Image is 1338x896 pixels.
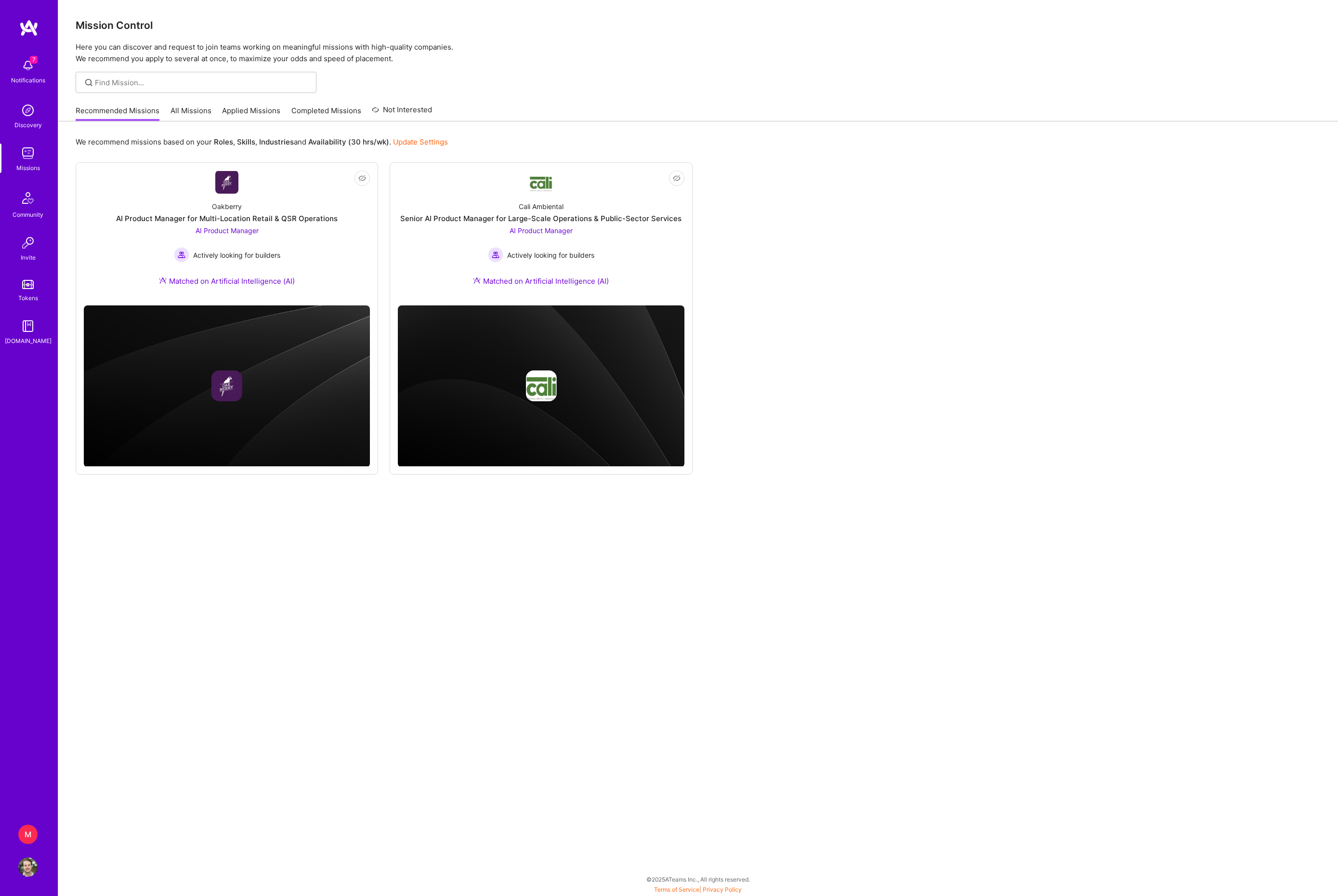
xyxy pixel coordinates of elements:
b: Roles [214,137,233,146]
div: Senior AI Product Manager for Large-Scale Operations & Public-Sector Services [400,213,682,224]
p: We recommend missions based on your , , and . [76,137,448,147]
a: User Avatar [16,857,40,877]
span: AI Product Manager [510,226,573,235]
img: discovery [18,101,38,120]
div: AI Product Manager for Multi-Location Retail & QSR Operations [116,213,338,224]
span: | [654,886,742,893]
b: Industries [259,137,294,146]
p: Here you can discover and request to join teams working on meaningful missions with high-quality ... [76,41,1321,65]
b: Availability (30 hrs/wk) [308,137,389,146]
img: Actively looking for builders [488,247,503,263]
div: © 2025 ATeams Inc., All rights reserved. [58,867,1338,891]
div: Oakberry [212,201,242,211]
a: Company LogoOakberryAI Product Manager for Multi-Location Retail & QSR OperationsAI Product Manag... [84,171,370,298]
img: Company logo [525,370,556,401]
div: M [18,825,38,844]
div: Discovery [14,120,42,130]
span: Actively looking for builders [507,250,594,260]
h3: Mission Control [76,19,1321,31]
i: icon EyeClosed [673,174,681,182]
img: User Avatar [18,857,38,877]
a: Completed Missions [291,105,361,121]
img: guide book [18,316,38,336]
img: Company Logo [215,171,238,194]
div: Tokens [18,293,38,303]
div: Notifications [11,75,45,85]
a: All Missions [171,105,211,121]
img: Company logo [211,370,242,401]
a: Company LogoCali AmbientalSenior AI Product Manager for Large-Scale Operations & Public-Sector Se... [398,171,684,298]
div: Invite [21,252,36,263]
div: Community [13,210,43,220]
span: 7 [30,56,38,64]
a: Recommended Missions [76,105,159,121]
img: Community [16,186,39,210]
b: Skills [237,137,255,146]
span: AI Product Manager [196,226,259,235]
div: [DOMAIN_NAME] [5,336,52,346]
span: Actively looking for builders [193,250,280,260]
img: Ateam Purple Icon [159,277,167,284]
img: Invite [18,233,38,252]
img: Ateam Purple Icon [473,277,481,284]
a: M [16,825,40,844]
div: Cali Ambiental [519,201,564,211]
img: cover [84,305,370,467]
i: icon EyeClosed [358,174,366,182]
div: Missions [16,163,40,173]
a: Terms of Service [654,886,699,893]
input: Find Mission... [95,78,309,88]
img: Company Logo [529,172,552,192]
i: icon SearchGrey [83,77,94,88]
img: Actively looking for builders [174,247,189,263]
img: logo [19,19,39,37]
a: Not Interested [372,104,432,121]
img: teamwork [18,144,38,163]
div: Matched on Artificial Intelligence (AI) [159,276,295,286]
img: tokens [22,280,34,289]
img: cover [398,305,684,467]
a: Privacy Policy [703,886,742,893]
a: Applied Missions [222,105,280,121]
div: Matched on Artificial Intelligence (AI) [473,276,609,286]
a: Update Settings [393,137,448,146]
img: bell [18,56,38,75]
